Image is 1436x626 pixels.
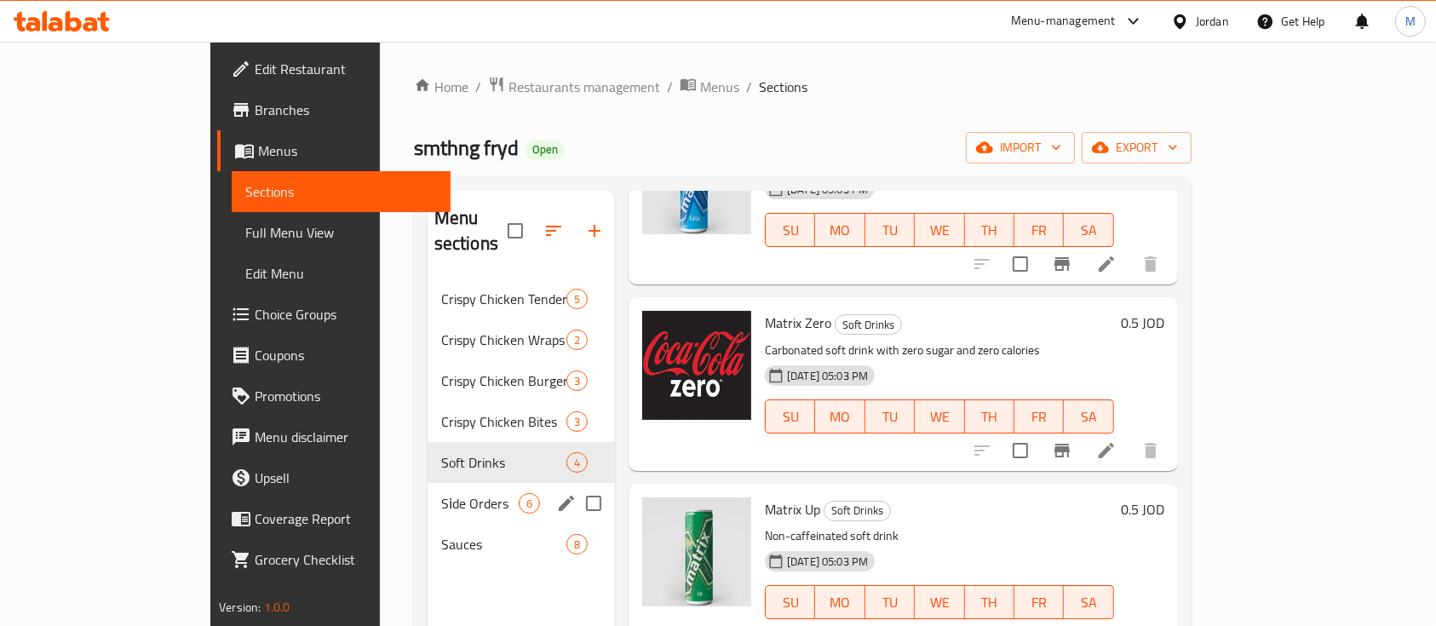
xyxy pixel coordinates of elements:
[567,332,587,348] span: 2
[872,218,908,243] span: TU
[567,373,587,389] span: 3
[765,525,1114,547] p: Non-caffeinated soft drink
[822,405,858,429] span: MO
[255,508,437,529] span: Coverage Report
[217,130,451,171] a: Menus
[533,210,574,251] span: Sort sections
[773,405,808,429] span: SU
[1021,218,1057,243] span: FR
[1042,430,1083,471] button: Branch-specific-item
[922,218,957,243] span: WE
[915,399,964,434] button: WE
[865,399,915,434] button: TU
[1130,430,1171,471] button: delete
[567,291,587,307] span: 5
[815,585,864,619] button: MO
[966,132,1075,164] button: import
[780,368,875,384] span: [DATE] 05:03 PM
[979,137,1061,158] span: import
[475,77,481,97] li: /
[414,129,519,167] span: smthng fryd
[865,585,915,619] button: TU
[1021,405,1057,429] span: FR
[255,345,437,365] span: Coupons
[972,218,1008,243] span: TH
[1064,213,1113,247] button: SA
[574,210,615,251] button: Add section
[488,76,660,98] a: Restaurants management
[217,539,451,580] a: Grocery Checklist
[1071,405,1106,429] span: SA
[1042,244,1083,284] button: Branch-specific-item
[1071,218,1106,243] span: SA
[519,493,540,514] div: items
[428,319,615,360] div: Crispy Chicken Wraps2
[642,497,751,606] img: Matrix Up
[824,501,891,521] div: Soft Drinks
[922,590,957,615] span: WE
[965,399,1014,434] button: TH
[264,596,290,618] span: 1.0.0
[255,427,437,447] span: Menu disclaimer
[1082,132,1192,164] button: export
[232,212,451,253] a: Full Menu View
[1405,12,1416,31] span: M
[824,501,890,520] span: Soft Drinks
[441,330,566,350] span: Crispy Chicken Wraps
[1014,585,1064,619] button: FR
[219,596,261,618] span: Version:
[441,452,566,473] span: Soft Drinks
[508,77,660,97] span: Restaurants management
[428,401,615,442] div: Crispy Chicken Bites3
[915,213,964,247] button: WE
[1021,590,1057,615] span: FR
[765,585,815,619] button: SU
[1011,11,1116,32] div: Menu-management
[566,289,588,309] div: items
[526,140,565,160] div: Open
[428,360,615,401] div: Crispy Chicken Burgers3
[965,585,1014,619] button: TH
[1196,12,1229,31] div: Jordan
[773,590,808,615] span: SU
[567,414,587,430] span: 3
[245,181,437,202] span: Sections
[554,491,579,516] button: edit
[765,213,815,247] button: SU
[428,483,615,524] div: Si̇de Orders6edit
[217,416,451,457] a: Menu disclaimer
[1064,399,1113,434] button: SA
[434,205,508,256] h2: Menu sections
[700,77,739,97] span: Menus
[441,370,566,391] span: Crispy Chicken Burgers
[1002,246,1038,282] span: Select to update
[428,272,615,571] nav: Menu sections
[1121,311,1164,335] h6: 0.5 JOD
[255,59,437,79] span: Edit Restaurant
[441,289,566,309] span: Crispy Chicken Tenders
[872,590,908,615] span: TU
[428,279,615,319] div: Crispy Chicken Tenders5
[414,76,1192,98] nav: breadcrumb
[441,411,566,432] span: Crispy Chicken Bites
[972,405,1008,429] span: TH
[255,386,437,406] span: Promotions
[567,537,587,553] span: 8
[567,455,587,471] span: 4
[765,399,815,434] button: SU
[1130,244,1171,284] button: delete
[773,218,808,243] span: SU
[441,493,519,514] span: Si̇de Orders
[1071,590,1106,615] span: SA
[566,330,588,350] div: items
[566,452,588,473] div: items
[835,314,902,335] div: Soft Drinks
[765,310,831,336] span: Matrix Zero
[815,399,864,434] button: MO
[255,100,437,120] span: Branches
[255,304,437,324] span: Choice Groups
[1014,213,1064,247] button: FR
[566,411,588,432] div: items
